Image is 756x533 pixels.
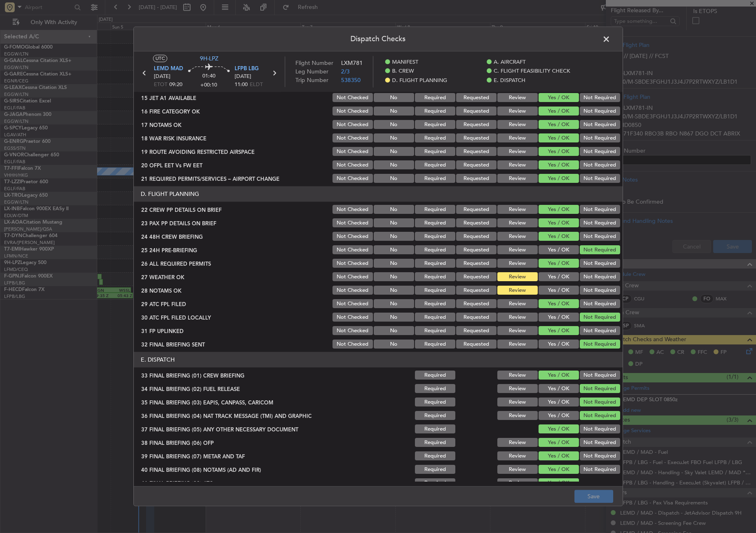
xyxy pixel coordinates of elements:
[580,205,620,214] button: Not Required
[580,120,620,129] button: Not Required
[580,273,620,282] button: Not Required
[580,259,620,268] button: Not Required
[580,452,620,461] button: Not Required
[580,371,620,380] button: Not Required
[580,174,620,183] button: Not Required
[580,107,620,116] button: Not Required
[580,134,620,143] button: Not Required
[580,313,620,322] button: Not Required
[580,384,620,393] button: Not Required
[580,161,620,170] button: Not Required
[580,300,620,309] button: Not Required
[580,232,620,241] button: Not Required
[580,465,620,474] button: Not Required
[580,438,620,447] button: Not Required
[580,326,620,335] button: Not Required
[134,27,623,51] header: Dispatch Checks
[580,340,620,349] button: Not Required
[580,147,620,156] button: Not Required
[580,93,620,102] button: Not Required
[580,219,620,228] button: Not Required
[580,398,620,407] button: Not Required
[580,286,620,295] button: Not Required
[580,246,620,255] button: Not Required
[580,411,620,420] button: Not Required
[580,425,620,434] button: Not Required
